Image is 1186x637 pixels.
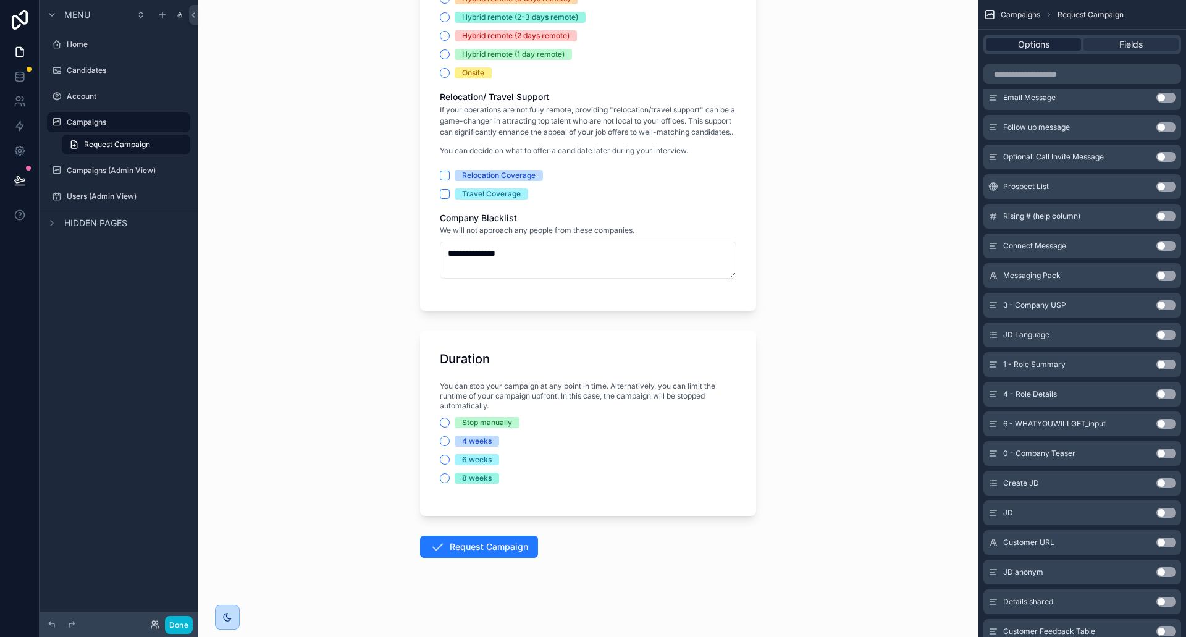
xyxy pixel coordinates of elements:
div: Hybrid remote (1 day remote) [462,49,565,60]
span: Request Campaign [1058,10,1124,20]
span: Follow up message [1003,122,1070,132]
span: Create JD [1003,478,1039,488]
a: Campaigns [47,112,190,132]
div: Stop manually [462,417,512,428]
span: Menu [64,9,90,21]
span: Request Campaign [84,140,150,150]
span: You can stop your campaign at any point in time. Alternatively, you can limit the runtime of your... [440,381,736,411]
a: Home [47,35,190,54]
span: Rising # (help column) [1003,211,1080,221]
div: Relocation Coverage [462,170,536,181]
div: Onsite [462,67,484,78]
span: 6 - WHATYOUWILLGET_input [1003,419,1106,429]
p: You can decide on what to offer a candidate later during your interview. [440,145,736,156]
span: Email Message [1003,93,1056,103]
span: 3 - Company USP [1003,300,1066,310]
span: Optional: Call Invite Message [1003,152,1104,162]
span: JD Language [1003,330,1049,340]
label: Campaigns (Admin View) [67,166,188,175]
label: Users (Admin View) [67,192,188,201]
div: 6 weeks [462,454,492,465]
div: 4 weeks [462,436,492,447]
label: Account [67,91,188,101]
a: Campaigns (Admin View) [47,161,190,180]
span: Company Blacklist [440,213,517,223]
span: 0 - Company Teaser [1003,449,1075,458]
div: Travel Coverage [462,188,521,200]
a: Account [47,86,190,106]
span: Connect Message [1003,241,1066,251]
span: Prospect List [1003,182,1049,192]
span: Campaigns [1001,10,1040,20]
button: Done [165,616,193,634]
label: Candidates [67,65,188,75]
a: Candidates [47,61,190,80]
span: Options [1018,38,1049,51]
div: Hybrid remote (2-3 days remote) [462,12,578,23]
span: Customer URL [1003,538,1054,547]
button: Request Campaign [420,536,538,558]
a: Request Campaign [62,135,190,154]
h1: Duration [440,350,490,368]
span: Fields [1119,38,1143,51]
span: We will not approach any people from these companies. [440,226,634,235]
div: Hybrid remote (2 days remote) [462,30,570,41]
span: Details shared [1003,597,1053,607]
span: Messaging Pack [1003,271,1061,281]
span: 1 - Role Summary [1003,360,1066,369]
label: Home [67,40,188,49]
span: 4 - Role Details [1003,389,1057,399]
label: Campaigns [67,117,183,127]
span: Relocation/ Travel Support [440,91,549,102]
span: JD anonym [1003,567,1043,577]
p: If your operations are not fully remote, providing "relocation/travel support" can be a game-chan... [440,104,736,138]
a: Users (Admin View) [47,187,190,206]
span: Hidden pages [64,217,127,229]
div: 8 weeks [462,473,492,484]
span: JD [1003,508,1013,518]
